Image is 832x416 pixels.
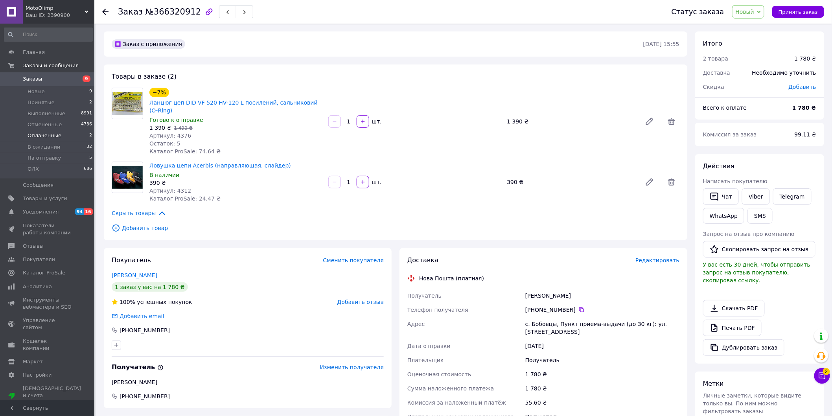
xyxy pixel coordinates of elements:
[28,132,61,139] span: Оплаченные
[119,312,165,320] div: Добавить email
[23,358,43,365] span: Маркет
[407,343,451,349] span: Дата отправки
[795,55,816,63] div: 1 780 ₴
[112,282,188,292] div: 1 заказ у вас на 1 780 ₴
[89,155,92,162] span: 5
[524,381,681,396] div: 1 780 ₴
[149,99,318,114] a: Ланцюг цеп DID VF 520 HV-120 L посилений, сальниковий (O‑Ring)
[814,368,830,384] button: Чат с покупателем2
[407,399,506,406] span: Комиссия за наложенный платёж
[112,92,143,115] img: Ланцюг цеп DID VF 520 HV-120 L посилений, сальниковий (O‑Ring)
[23,338,73,352] span: Кошелек компании
[4,28,93,42] input: Поиск
[524,367,681,381] div: 1 780 ₴
[792,105,816,111] b: 1 780 ₴
[323,257,384,263] span: Сменить покупателя
[407,293,442,299] span: Получатель
[28,155,61,162] span: На отправку
[23,256,55,263] span: Покупатели
[81,121,92,128] span: 4736
[417,274,486,282] div: Нова Пошта (платная)
[703,40,722,47] span: Итого
[664,114,679,129] span: Удалить
[149,172,179,178] span: В наличии
[703,208,744,224] a: WhatsApp
[81,110,92,117] span: 8991
[635,257,679,263] span: Редактировать
[89,88,92,95] span: 9
[28,121,62,128] span: Отмененные
[703,231,795,237] span: Запрос на отзыв про компанию
[525,306,679,314] div: [PHONE_NUMBER]
[149,88,169,97] div: −7%
[75,208,84,215] span: 94
[23,317,73,331] span: Управление сайтом
[145,7,201,17] span: №366320912
[747,64,821,81] div: Необходимо уточнить
[23,75,42,83] span: Заказы
[407,385,494,392] span: Сумма наложенного платежа
[320,364,384,370] span: Изменить получателя
[112,209,166,217] span: Скрыть товары
[703,300,765,317] a: Скачать PDF
[112,73,177,80] span: Товары в заказе (2)
[703,105,747,111] span: Всего к оплате
[642,114,657,129] a: Редактировать
[703,178,768,184] span: Написать покупателю
[407,321,425,327] span: Адрес
[524,353,681,367] div: Получатель
[703,261,810,283] span: У вас есть 30 дней, чтобы отправить запрос на отзыв покупателю, скопировав ссылку.
[112,166,143,189] img: Ловушка цепи Acerbis (направляющая, слайдер)
[149,140,180,147] span: Остаток: 5
[407,256,438,264] span: Доставка
[23,269,65,276] span: Каталог ProSale
[337,299,384,305] span: Добавить отзыв
[149,195,221,202] span: Каталог ProSale: 24.47 ₴
[407,371,471,377] span: Оценочная стоимость
[23,372,52,379] span: Настройки
[795,131,816,138] span: 99.11 ₴
[703,241,815,258] button: Скопировать запрос на отзыв
[111,312,165,320] div: Добавить email
[23,208,59,215] span: Уведомления
[149,162,291,169] a: Ловушка цепи Acerbis (направляющая, слайдер)
[703,380,724,387] span: Метки
[772,6,824,18] button: Принять заказ
[736,9,755,15] span: Новый
[524,339,681,353] div: [DATE]
[149,117,203,123] span: Готово к отправке
[26,5,85,12] span: MotoOlimp
[407,307,468,313] span: Телефон получателя
[370,118,383,125] div: шт.
[28,88,45,95] span: Новые
[83,75,90,82] span: 9
[779,9,818,15] span: Принять заказ
[112,378,384,386] div: [PERSON_NAME]
[23,283,52,290] span: Аналитика
[87,144,92,151] span: 32
[119,392,171,400] span: [PHONE_NUMBER]
[524,289,681,303] div: [PERSON_NAME]
[370,178,383,186] div: шт.
[149,148,221,155] span: Каталог ProSale: 74.64 ₴
[664,174,679,190] span: Удалить
[112,224,679,232] span: Добавить товар
[703,392,802,414] span: Личные заметки, которые видите только вы. По ним можно фильтровать заказы
[504,177,639,188] div: 390 ₴
[23,385,81,407] span: [DEMOGRAPHIC_DATA] и счета
[84,208,93,215] span: 16
[84,166,92,173] span: 686
[703,188,739,205] button: Чат
[789,84,816,90] span: Добавить
[28,166,39,173] span: ОЛХ
[112,272,157,278] a: [PERSON_NAME]
[112,256,151,264] span: Покупатель
[742,188,769,205] a: Viber
[118,7,143,17] span: Заказ
[703,55,728,62] span: 2 товара
[28,99,55,106] span: Принятые
[28,144,61,151] span: В ожидании
[23,49,45,56] span: Главная
[149,188,191,194] span: Артикул: 4312
[26,12,94,19] div: Ваш ID: 2390900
